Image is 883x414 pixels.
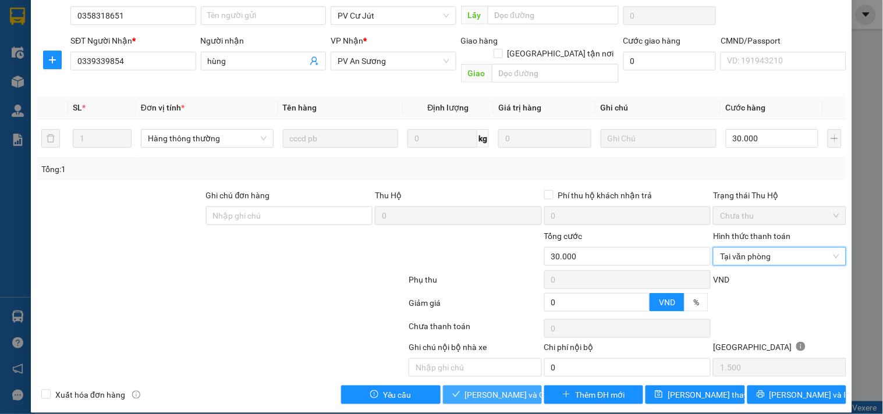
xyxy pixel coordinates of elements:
[623,6,717,25] input: Cước lấy hàng
[488,6,619,24] input: Dọc đường
[443,386,542,404] button: check[PERSON_NAME] và Giao hàng
[43,51,62,69] button: plus
[407,320,542,340] div: Chưa thanh toán
[477,129,489,148] span: kg
[206,191,270,200] label: Ghi chú đơn hàng
[51,388,130,401] span: Xuất hóa đơn hàng
[623,52,717,70] input: Cước giao hàng
[452,390,460,399] span: check
[769,388,851,401] span: [PERSON_NAME] và In
[747,386,846,404] button: printer[PERSON_NAME] và In
[310,56,319,66] span: user-add
[428,103,469,112] span: Định lượng
[659,298,675,307] span: VND
[544,386,643,404] button: plusThêm ĐH mới
[601,129,717,148] input: Ghi Chú
[544,231,583,241] span: Tổng cước
[498,103,541,112] span: Giá trị hàng
[492,64,619,83] input: Dọc đường
[503,47,619,60] span: [GEOGRAPHIC_DATA] tận nơi
[655,390,663,399] span: save
[720,248,839,265] span: Tại văn phòng
[407,297,542,317] div: Giảm giá
[409,358,541,377] input: Nhập ghi chú
[575,388,625,401] span: Thêm ĐH mới
[796,342,806,351] span: info-circle
[596,97,721,119] th: Ghi chú
[407,273,542,294] div: Phụ thu
[338,52,449,70] span: PV An Sương
[73,103,82,112] span: SL
[141,103,185,112] span: Đơn vị tính
[283,103,317,112] span: Tên hàng
[721,34,846,47] div: CMND/Passport
[41,163,342,176] div: Tổng: 1
[668,388,761,401] span: [PERSON_NAME] thay đổi
[44,55,61,65] span: plus
[465,388,577,401] span: [PERSON_NAME] và Giao hàng
[383,388,412,401] span: Yêu cầu
[713,341,846,358] div: [GEOGRAPHIC_DATA]
[148,130,267,147] span: Hàng thông thường
[828,129,842,148] button: plus
[132,391,140,399] span: info-circle
[375,191,402,200] span: Thu Hộ
[623,36,681,45] label: Cước giao hàng
[206,206,373,225] input: Ghi chú đơn hàng
[461,36,498,45] span: Giao hàng
[562,390,570,399] span: plus
[283,129,399,148] input: VD: Bàn, Ghế
[726,103,766,112] span: Cước hàng
[331,36,363,45] span: VP Nhận
[70,34,196,47] div: SĐT Người Nhận
[713,275,729,284] span: VND
[41,129,60,148] button: delete
[461,6,488,24] span: Lấy
[554,189,657,202] span: Phí thu hộ khách nhận trả
[338,7,449,24] span: PV Cư Jút
[341,386,440,404] button: exclamation-circleYêu cầu
[713,189,846,202] div: Trạng thái Thu Hộ
[713,231,790,241] label: Hình thức thanh toán
[201,34,326,47] div: Người nhận
[720,207,839,224] span: Chưa thu
[646,386,744,404] button: save[PERSON_NAME] thay đổi
[544,341,711,358] div: Chi phí nội bộ
[370,390,378,399] span: exclamation-circle
[693,298,699,307] span: %
[757,390,765,399] span: printer
[461,64,492,83] span: Giao
[498,129,591,148] input: 0
[409,341,541,358] div: Ghi chú nội bộ nhà xe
